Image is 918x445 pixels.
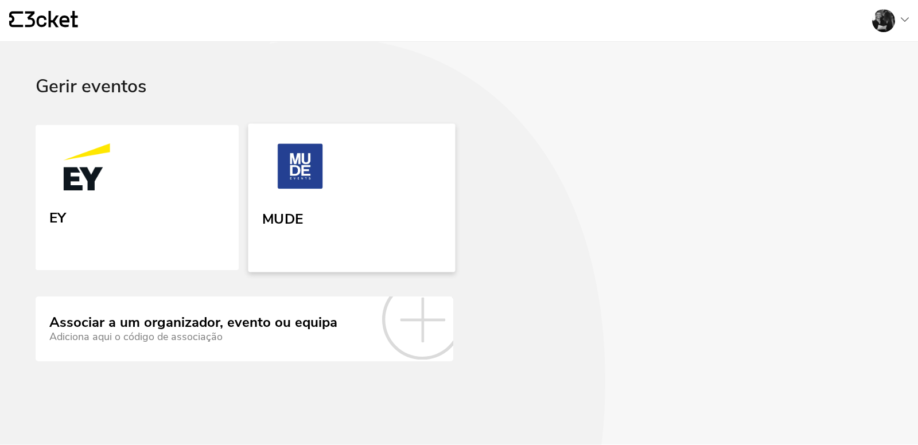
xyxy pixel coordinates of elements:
[36,76,882,125] div: Gerir eventos
[49,143,124,195] img: EY
[9,11,78,30] a: {' '}
[49,331,337,343] div: Adiciona aqui o código de associação
[49,315,337,331] div: Associar a um organizador, evento ou equipa
[36,296,453,361] a: Associar a um organizador, evento ou equipa Adiciona aqui o código de associação
[36,125,239,271] a: EY EY
[262,142,339,195] img: MUDE
[49,206,66,227] div: EY
[262,206,303,227] div: MUDE
[9,11,23,28] g: {' '}
[248,123,455,272] a: MUDE MUDE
